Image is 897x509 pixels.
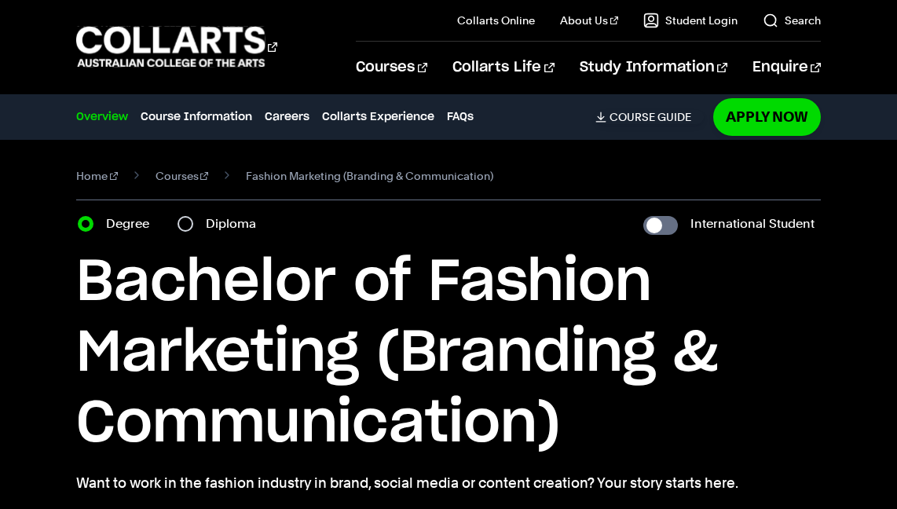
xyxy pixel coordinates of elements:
[106,213,159,235] label: Degree
[76,165,118,187] a: Home
[690,213,815,235] label: International Student
[246,165,493,187] span: Fashion Marketing (Branding & Communication)
[713,98,821,135] a: Apply Now
[156,165,209,187] a: Courses
[560,13,618,28] a: About Us
[643,13,738,28] a: Student Login
[76,108,128,126] a: Overview
[763,13,821,28] a: Search
[206,213,265,235] label: Diploma
[265,108,309,126] a: Careers
[752,42,821,93] a: Enquire
[76,24,277,69] div: Go to homepage
[447,108,474,126] a: FAQs
[457,13,535,28] a: Collarts Online
[322,108,434,126] a: Collarts Experience
[356,42,427,93] a: Courses
[76,247,821,460] h1: Bachelor of Fashion Marketing (Branding & Communication)
[595,110,704,124] a: Course Guide
[141,108,252,126] a: Course Information
[580,42,727,93] a: Study Information
[76,472,821,494] p: Want to work in the fashion industry in brand, social media or content creation? Your story start...
[452,42,554,93] a: Collarts Life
